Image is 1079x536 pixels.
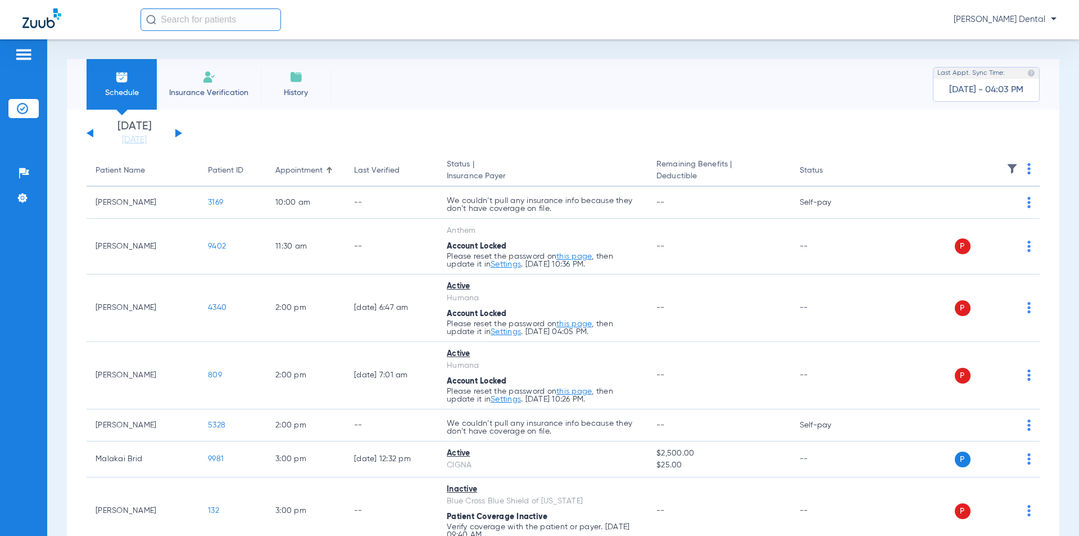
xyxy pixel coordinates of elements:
div: Active [447,448,638,460]
td: Self-pay [791,187,867,219]
li: [DATE] [101,121,168,146]
span: 9402 [208,242,226,250]
img: group-dot-blue.svg [1027,420,1031,431]
input: Search for patients [140,8,281,31]
span: 3169 [208,199,223,206]
img: group-dot-blue.svg [1027,453,1031,465]
td: -- [791,442,867,478]
img: History [289,70,303,84]
span: -- [656,242,665,250]
td: Self-pay [791,409,867,442]
a: [DATE] [101,134,168,146]
img: Manual Insurance Verification [202,70,216,84]
span: -- [656,199,665,206]
th: Status | [438,155,647,187]
span: 132 [208,507,219,515]
td: -- [791,342,867,409]
div: Appointment [275,165,336,177]
span: P [955,503,971,519]
div: Patient Name [96,165,145,177]
span: P [955,300,971,316]
span: -- [656,421,665,429]
p: We couldn’t pull any insurance info because they don’t have coverage on file. [447,197,638,213]
td: 10:00 AM [266,187,345,219]
span: Last Appt. Sync Time: [937,67,1005,79]
div: Humana [447,292,638,304]
td: -- [791,274,867,342]
a: this page [556,253,592,260]
td: [DATE] 7:01 AM [345,342,438,409]
div: Active [447,281,638,292]
td: 2:00 PM [266,409,345,442]
img: Zuub Logo [22,8,61,28]
img: Schedule [115,70,129,84]
span: Insurance Payer [447,170,638,182]
td: -- [345,219,438,274]
td: [PERSON_NAME] [87,219,199,274]
span: $2,500.00 [656,448,781,460]
div: Anthem [447,225,638,237]
td: [PERSON_NAME] [87,342,199,409]
td: [DATE] 12:32 PM [345,442,438,478]
img: group-dot-blue.svg [1027,241,1031,252]
a: Settings [491,328,521,336]
span: 4340 [208,304,226,312]
span: $25.00 [656,460,781,471]
a: Settings [491,395,521,403]
div: Inactive [447,484,638,496]
a: this page [556,320,592,328]
div: Patient Name [96,165,190,177]
span: Account Locked [447,242,507,250]
td: -- [345,409,438,442]
a: this page [556,388,592,395]
div: Active [447,348,638,360]
span: Schedule [95,87,148,98]
span: P [955,368,971,384]
img: last sync help info [1027,69,1035,77]
div: Last Verified [354,165,400,177]
img: group-dot-blue.svg [1027,302,1031,313]
span: Deductible [656,170,781,182]
span: 9981 [208,455,224,463]
a: Settings [491,260,521,268]
span: Account Locked [447,377,507,385]
img: filter.svg [1007,163,1018,174]
p: We couldn’t pull any insurance info because they don’t have coverage on file. [447,420,638,435]
span: History [269,87,323,98]
span: Account Locked [447,310,507,318]
div: Appointment [275,165,323,177]
img: group-dot-blue.svg [1027,370,1031,381]
span: Insurance Verification [165,87,252,98]
p: Please reset the password on , then update it in . [DATE] 04:05 PM. [447,320,638,336]
td: [DATE] 6:47 AM [345,274,438,342]
div: Patient ID [208,165,243,177]
span: -- [656,371,665,379]
td: 2:00 PM [266,274,345,342]
td: -- [345,187,438,219]
td: -- [791,219,867,274]
td: [PERSON_NAME] [87,409,199,442]
td: [PERSON_NAME] [87,187,199,219]
p: Please reset the password on , then update it in . [DATE] 10:26 PM. [447,388,638,403]
td: 3:00 PM [266,442,345,478]
span: 809 [208,371,222,379]
span: P [955,452,971,467]
div: CIGNA [447,460,638,471]
span: [DATE] - 04:03 PM [949,84,1023,96]
th: Remaining Benefits | [647,155,790,187]
span: -- [656,507,665,515]
img: Search Icon [146,15,156,25]
td: 11:30 AM [266,219,345,274]
img: group-dot-blue.svg [1027,163,1031,174]
div: Blue Cross Blue Shield of [US_STATE] [447,496,638,507]
img: group-dot-blue.svg [1027,197,1031,208]
span: 5328 [208,421,225,429]
div: Humana [447,360,638,372]
div: Last Verified [354,165,429,177]
td: Malakai Brid [87,442,199,478]
img: group-dot-blue.svg [1027,505,1031,516]
span: Patient Coverage Inactive [447,513,547,521]
img: hamburger-icon [15,48,33,61]
span: P [955,238,971,254]
div: Patient ID [208,165,257,177]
